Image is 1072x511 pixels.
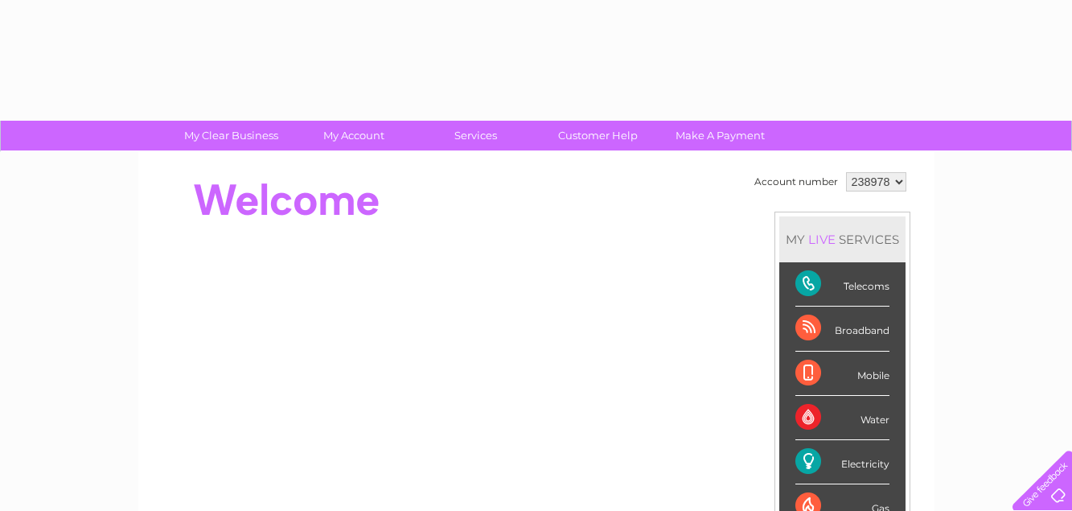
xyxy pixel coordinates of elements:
div: Mobile [795,352,889,396]
div: LIVE [805,232,839,247]
div: Electricity [795,440,889,484]
a: Make A Payment [654,121,787,150]
a: Customer Help [532,121,664,150]
div: MY SERVICES [779,216,906,262]
div: Broadband [795,307,889,351]
td: Account number [750,168,842,196]
div: Telecoms [795,262,889,307]
div: Water [795,396,889,440]
a: My Clear Business [165,121,298,150]
a: My Account [287,121,420,150]
a: Services [409,121,542,150]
